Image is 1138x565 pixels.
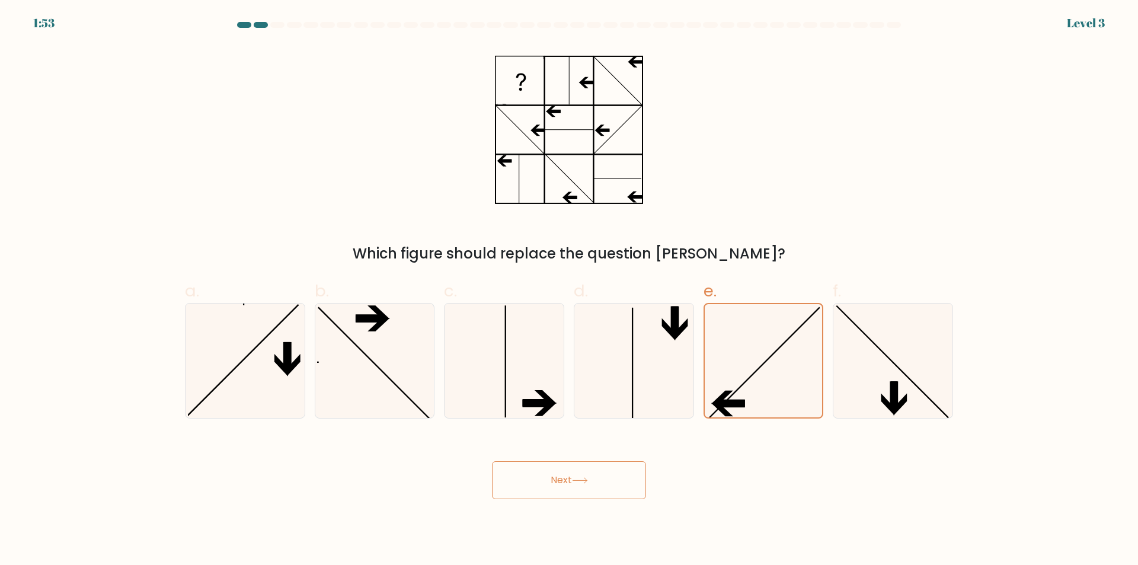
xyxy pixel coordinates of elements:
span: e. [704,279,717,302]
span: c. [444,279,457,302]
button: Next [492,461,646,499]
div: Level 3 [1067,14,1105,32]
div: 1:53 [33,14,55,32]
span: a. [185,279,199,302]
div: Which figure should replace the question [PERSON_NAME]? [192,243,946,264]
span: d. [574,279,588,302]
span: b. [315,279,329,302]
span: f. [833,279,841,302]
